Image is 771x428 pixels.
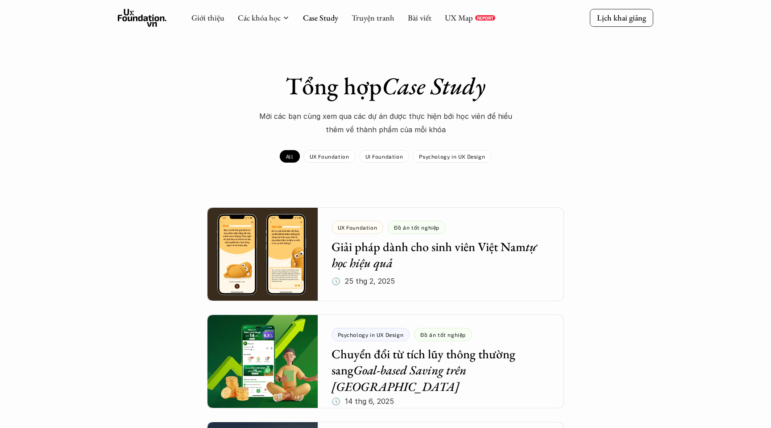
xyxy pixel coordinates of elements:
[191,13,224,23] a: Giới thiệu
[597,13,646,23] p: Lịch khai giảng
[252,109,519,137] p: Mời các bạn cùng xem qua các dự án được thực hiện bới học viên để hiểu thêm về thành phẩm của mỗi...
[303,150,356,163] a: UX Foundation
[413,150,491,163] a: Psychology in UX Design
[310,153,349,159] p: UX Foundation
[445,13,473,23] a: UX Map
[207,315,564,408] a: Psychology in UX DesignĐồ án tốt nghiệpChuyển đổi từ tích lũy thông thường sangGoal-based Saving ...
[382,70,485,101] em: Case Study
[286,153,294,159] p: All
[207,207,564,301] a: UX FoundationĐồ án tốt nghiệpGiải pháp dành cho sinh viên Việt Namtự học hiệu quả🕔 25 thg 2, 2025
[229,71,542,101] h1: Tổng hợp
[475,15,495,21] a: REPORT
[419,153,485,159] p: Psychology in UX Design
[365,153,403,159] p: UI Foundation
[408,13,431,23] a: Bài viết
[590,9,653,26] a: Lịch khai giảng
[359,150,410,163] a: UI Foundation
[477,15,493,21] p: REPORT
[303,13,338,23] a: Case Study
[352,13,394,23] a: Truyện tranh
[238,13,281,23] a: Các khóa học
